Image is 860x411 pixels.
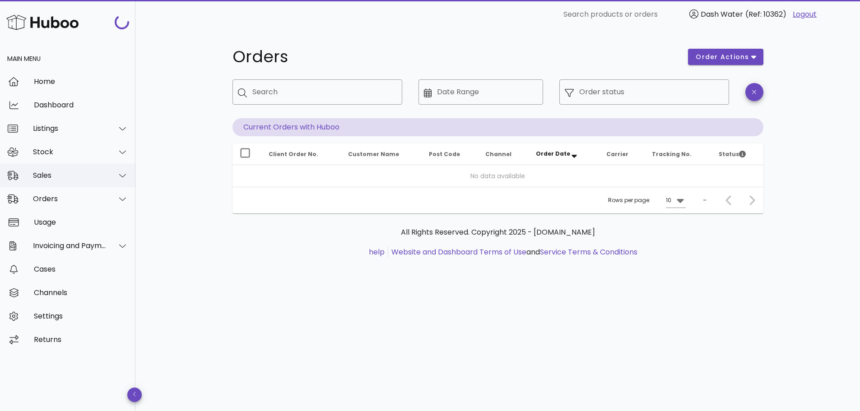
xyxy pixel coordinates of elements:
[369,247,385,257] a: help
[34,335,128,344] div: Returns
[232,165,763,187] td: No data available
[429,150,460,158] span: Post Code
[529,143,599,165] th: Order Date: Sorted descending. Activate to remove sorting.
[540,247,637,257] a: Service Terms & Conditions
[34,288,128,297] div: Channels
[645,143,712,165] th: Tracking No.
[34,101,128,109] div: Dashboard
[388,247,637,258] li: and
[33,194,107,203] div: Orders
[34,77,128,86] div: Home
[666,196,671,204] div: 10
[240,227,756,238] p: All Rights Reserved. Copyright 2025 - [DOMAIN_NAME]
[652,150,692,158] span: Tracking No.
[422,143,478,165] th: Post Code
[341,143,422,165] th: Customer Name
[33,241,107,250] div: Invoicing and Payments
[719,150,746,158] span: Status
[606,150,628,158] span: Carrier
[485,150,511,158] span: Channel
[348,150,399,158] span: Customer Name
[701,9,743,19] span: Dash Water
[33,148,107,156] div: Stock
[695,52,749,62] span: order actions
[391,247,526,257] a: Website and Dashboard Terms of Use
[688,49,763,65] button: order actions
[6,13,79,32] img: Huboo Logo
[599,143,644,165] th: Carrier
[666,193,686,208] div: 10Rows per page:
[608,187,686,213] div: Rows per page:
[793,9,817,20] a: Logout
[232,118,763,136] p: Current Orders with Huboo
[33,124,107,133] div: Listings
[703,196,707,204] div: –
[745,9,786,19] span: (Ref: 10362)
[232,49,678,65] h1: Orders
[536,150,570,157] span: Order Date
[269,150,318,158] span: Client Order No.
[478,143,529,165] th: Channel
[34,312,128,320] div: Settings
[261,143,341,165] th: Client Order No.
[33,171,107,180] div: Sales
[34,265,128,273] div: Cases
[34,218,128,226] div: Usage
[711,143,763,165] th: Status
